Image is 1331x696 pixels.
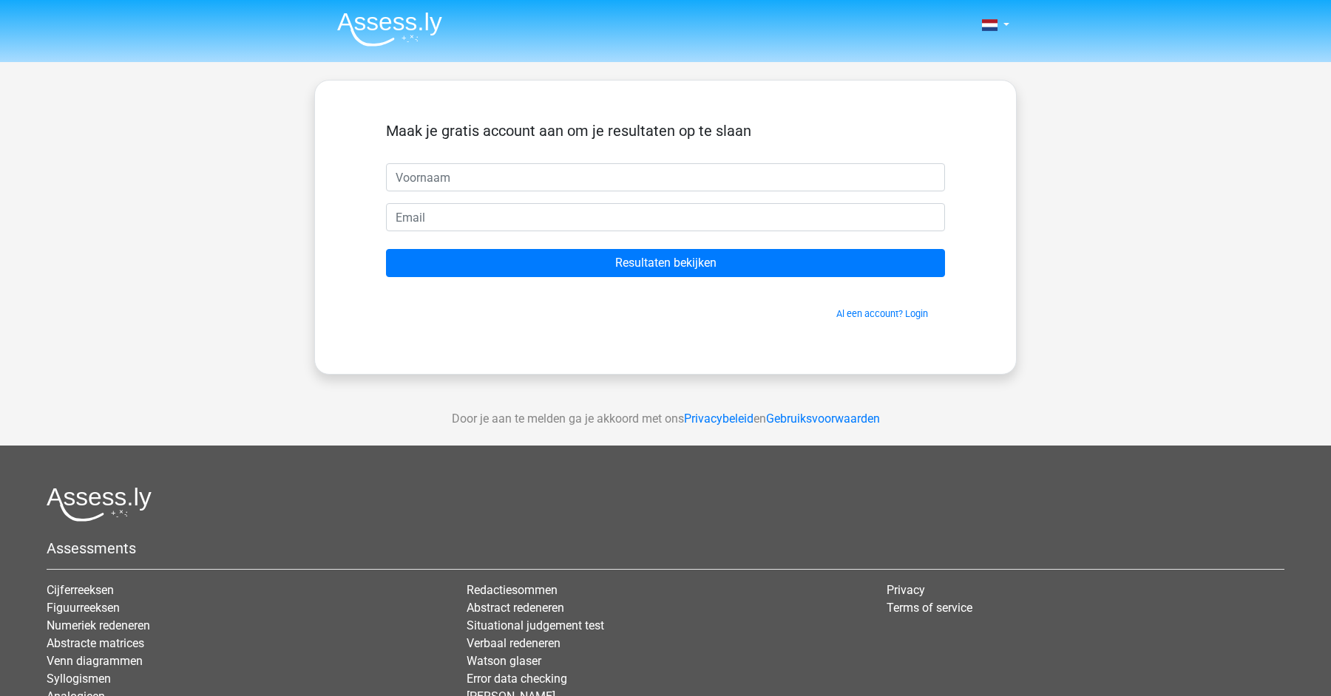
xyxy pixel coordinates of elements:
[386,122,945,140] h5: Maak je gratis account aan om je resultaten op te slaan
[47,583,114,597] a: Cijferreeksen
[47,654,143,668] a: Venn diagrammen
[836,308,928,319] a: Al een account? Login
[47,487,152,522] img: Assessly logo
[47,672,111,686] a: Syllogismen
[467,654,541,668] a: Watson glaser
[47,636,144,650] a: Abstracte matrices
[386,163,945,191] input: Voornaam
[386,203,945,231] input: Email
[467,583,558,597] a: Redactiesommen
[887,583,925,597] a: Privacy
[467,672,567,686] a: Error data checking
[684,412,753,426] a: Privacybeleid
[47,618,150,632] a: Numeriek redeneren
[337,12,442,47] img: Assessly
[386,249,945,277] input: Resultaten bekijken
[47,601,120,615] a: Figuurreeksen
[467,618,604,632] a: Situational judgement test
[766,412,880,426] a: Gebruiksvoorwaarden
[887,601,972,615] a: Terms of service
[467,636,560,650] a: Verbaal redeneren
[467,601,564,615] a: Abstract redeneren
[47,539,1284,557] h5: Assessments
